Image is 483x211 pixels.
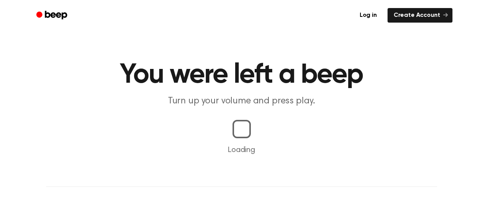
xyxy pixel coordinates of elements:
a: Log in [354,8,383,23]
p: Loading [9,144,474,156]
a: Create Account [388,8,452,23]
a: Beep [31,8,74,23]
p: Turn up your volume and press play. [95,95,388,108]
h1: You were left a beep [46,61,437,89]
